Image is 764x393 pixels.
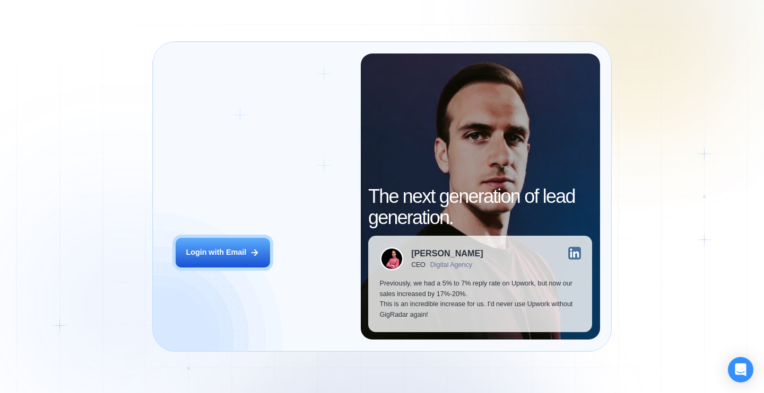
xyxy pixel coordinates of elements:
[186,247,246,258] div: Login with Email
[411,249,483,257] div: [PERSON_NAME]
[176,238,270,267] button: Login with Email
[380,279,581,320] p: Previously, we had a 5% to 7% reply rate on Upwork, but now our sales increased by 17%-20%. This ...
[430,261,472,269] div: Digital Agency
[411,261,426,269] div: CEO
[368,186,592,228] h2: The next generation of lead generation.
[728,357,753,382] div: Open Intercom Messenger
